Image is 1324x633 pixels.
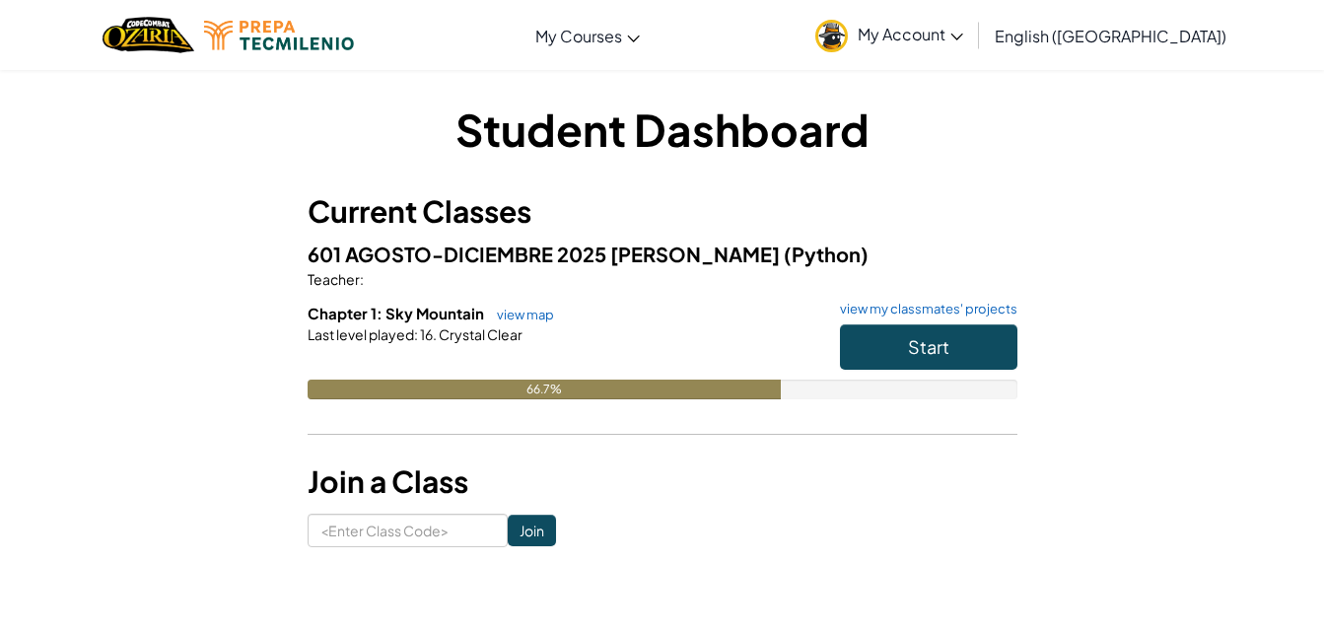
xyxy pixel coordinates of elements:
[308,459,1017,504] h3: Join a Class
[830,303,1017,316] a: view my classmates' projects
[805,4,973,66] a: My Account
[103,15,194,55] img: Home
[308,189,1017,234] h3: Current Classes
[985,9,1236,62] a: English ([GEOGRAPHIC_DATA])
[308,514,508,547] input: <Enter Class Code>
[995,26,1226,46] span: English ([GEOGRAPHIC_DATA])
[487,307,554,322] a: view map
[204,21,354,50] img: Tecmilenio logo
[815,20,848,52] img: avatar
[360,270,364,288] span: :
[508,515,556,546] input: Join
[418,325,437,343] span: 16.
[840,324,1017,370] button: Start
[308,242,784,266] span: 601 AGOSTO-DICIEMBRE 2025 [PERSON_NAME]
[308,380,781,399] div: 66.7%
[308,325,414,343] span: Last level played
[525,9,650,62] a: My Courses
[103,15,194,55] a: Ozaria by CodeCombat logo
[414,325,418,343] span: :
[858,24,963,44] span: My Account
[784,242,869,266] span: (Python)
[437,325,523,343] span: Crystal Clear
[308,304,487,322] span: Chapter 1: Sky Mountain
[308,270,360,288] span: Teacher
[308,99,1017,160] h1: Student Dashboard
[908,335,949,358] span: Start
[535,26,622,46] span: My Courses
